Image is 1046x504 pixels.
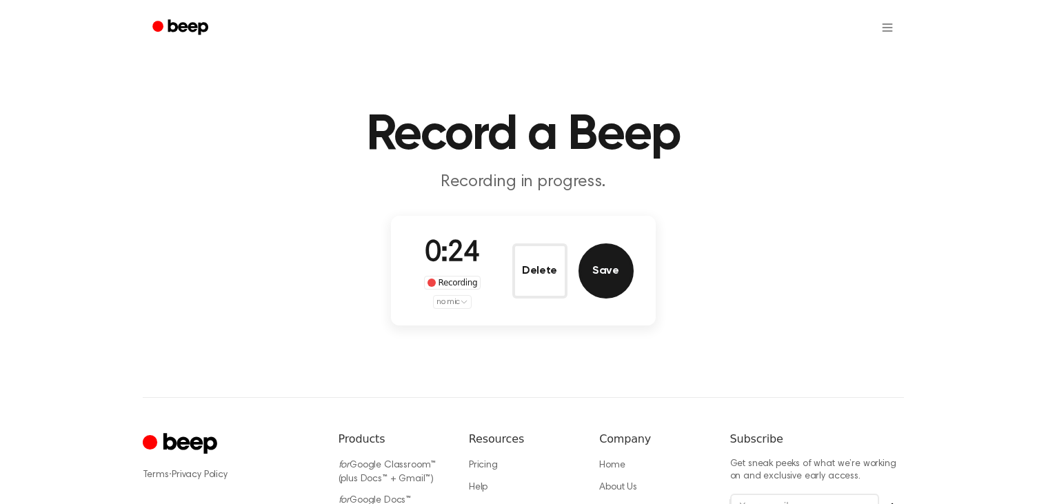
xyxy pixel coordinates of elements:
div: Recording [424,276,481,290]
a: Cruip [143,431,221,458]
a: forGoogle Classroom™ (plus Docs™ + Gmail™) [339,461,436,484]
a: About Us [599,483,637,492]
button: Open menu [871,11,904,44]
h6: Company [599,431,707,447]
a: Help [469,483,487,492]
button: Save Audio Record [579,243,634,299]
span: 0:24 [425,239,480,268]
a: Home [599,461,625,470]
a: Beep [143,14,221,41]
p: Get sneak peeks of what we’re working on and exclusive early access. [730,458,904,483]
h6: Subscribe [730,431,904,447]
button: no mic [433,295,472,309]
h1: Record a Beep [170,110,876,160]
i: for [339,461,350,470]
a: Privacy Policy [172,470,228,480]
p: Recording in progress. [259,171,788,194]
h6: Products [339,431,447,447]
a: Terms [143,470,169,480]
h6: Resources [469,431,577,447]
a: Pricing [469,461,498,470]
button: Delete Audio Record [512,243,567,299]
span: no mic [436,296,460,308]
div: · [143,468,316,482]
